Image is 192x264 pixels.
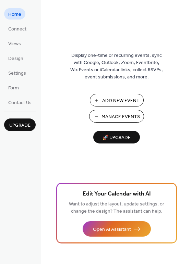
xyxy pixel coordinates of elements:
span: Contact Us [8,99,32,106]
span: Open AI Assistant [93,226,131,233]
button: Upgrade [4,118,36,131]
span: Settings [8,70,26,77]
a: Home [4,8,25,20]
span: Manage Events [101,113,140,121]
a: Settings [4,67,30,78]
button: 🚀 Upgrade [93,131,140,143]
button: Add New Event [90,94,144,106]
span: Views [8,40,21,48]
a: Form [4,82,23,93]
span: Connect [8,26,26,33]
span: Upgrade [9,122,31,129]
button: Open AI Assistant [83,221,151,237]
span: Display one-time or recurring events, sync with Google, Outlook, Zoom, Eventbrite, Wix Events or ... [70,52,163,81]
span: Edit Your Calendar with AI [83,189,151,199]
a: Connect [4,23,31,34]
a: Design [4,52,27,64]
a: Views [4,38,25,49]
span: Add New Event [102,97,140,104]
span: 🚀 Upgrade [97,133,136,142]
span: Design [8,55,23,62]
span: Want to adjust the layout, update settings, or change the design? The assistant can help. [69,200,164,216]
button: Manage Events [89,110,144,123]
span: Form [8,85,19,92]
span: Home [8,11,21,18]
a: Contact Us [4,97,36,108]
